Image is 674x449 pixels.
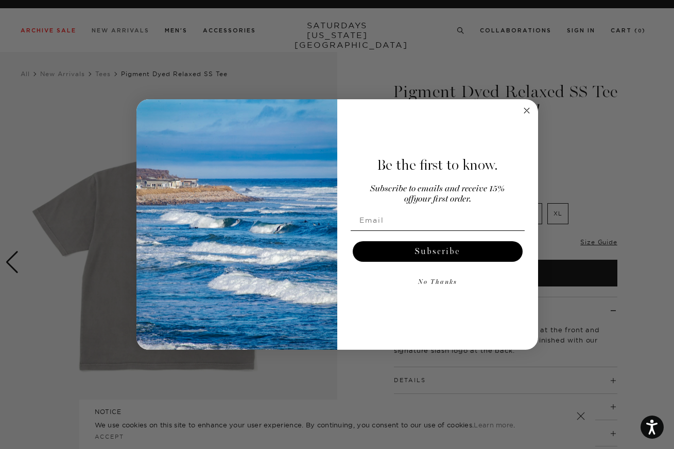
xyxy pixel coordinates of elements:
[370,185,505,193] span: Subscribe to emails and receive 15%
[351,210,525,230] input: Email
[351,272,525,293] button: No Thanks
[353,241,523,262] button: Subscribe
[377,156,498,174] span: Be the first to know.
[404,195,413,204] span: off
[413,195,471,204] span: your first order.
[136,99,337,350] img: 125c788d-000d-4f3e-b05a-1b92b2a23ec9.jpeg
[521,104,533,117] button: Close dialog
